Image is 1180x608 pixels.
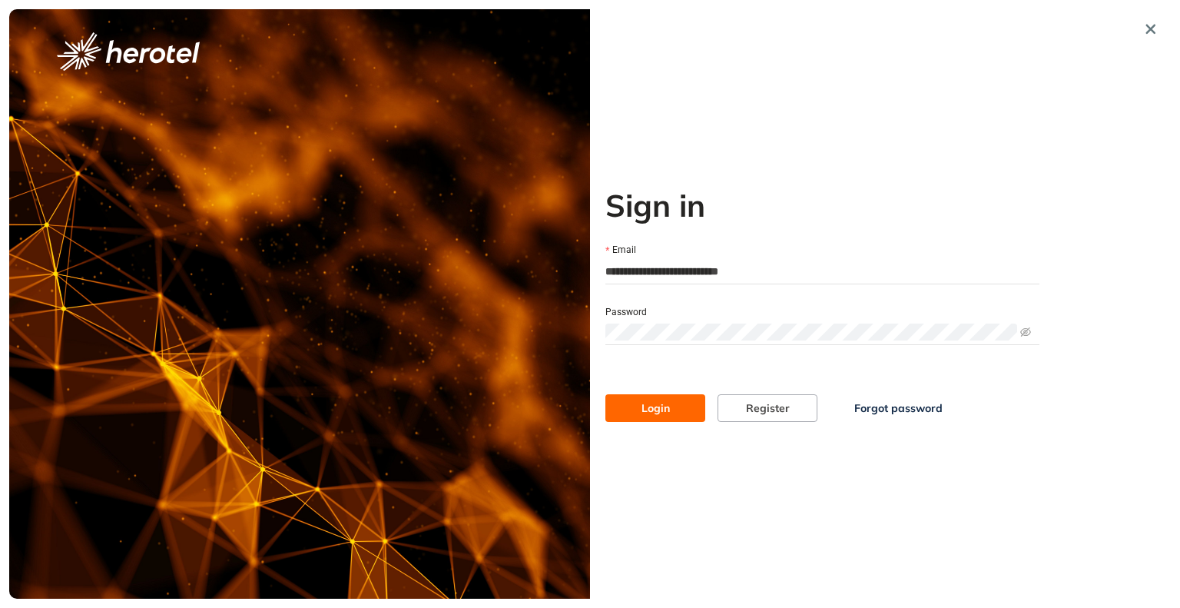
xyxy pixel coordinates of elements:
h2: Sign in [605,187,1039,224]
button: Forgot password [830,394,967,422]
img: cover image [9,9,590,599]
input: Email [605,260,1039,283]
span: Login [641,400,670,417]
img: logo [57,32,200,71]
button: logo [32,32,224,71]
span: eye-invisible [1020,327,1031,337]
label: Email [605,243,636,257]
input: Password [605,324,1017,341]
span: Forgot password [854,400,943,417]
button: Login [605,394,705,422]
button: Register [718,394,817,422]
span: Register [746,400,790,417]
label: Password [605,305,647,320]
